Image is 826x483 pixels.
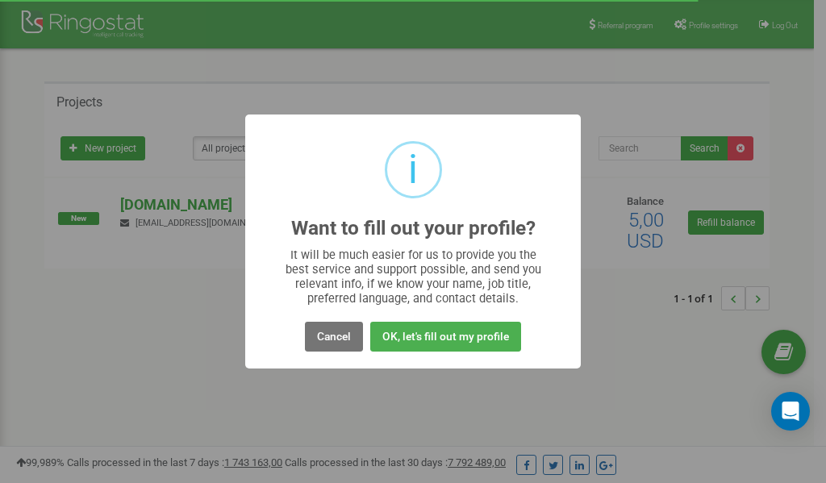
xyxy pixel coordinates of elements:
[291,218,536,239] h2: Want to fill out your profile?
[305,322,363,352] button: Cancel
[370,322,521,352] button: OK, let's fill out my profile
[277,248,549,306] div: It will be much easier for us to provide you the best service and support possible, and send you ...
[771,392,810,431] div: Open Intercom Messenger
[408,144,418,196] div: i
